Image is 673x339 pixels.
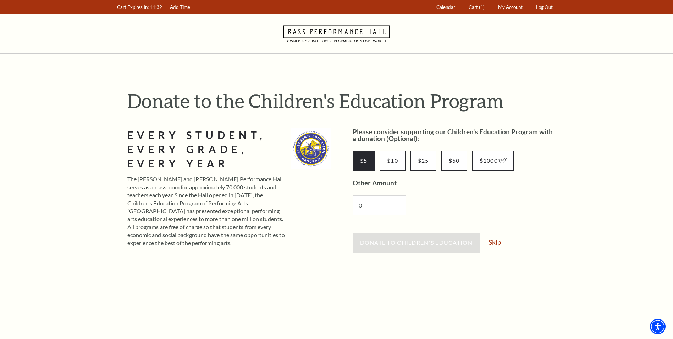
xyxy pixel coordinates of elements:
span: Donate to Children's Education [360,239,473,246]
h2: Every Student, Every Grade, Every Year [127,128,286,171]
a: Cart (1) [465,0,488,14]
button: Donate to Children's Education [353,233,480,253]
input: Other Amount [410,151,436,171]
a: Calendar [433,0,458,14]
a: Navigate to Bass Performance Hall homepage [283,14,390,53]
span: 11:32 [150,4,162,10]
input: Other Amount [441,151,467,171]
span: Cart [469,4,478,10]
a: My Account [495,0,526,14]
input: Number [353,195,406,215]
p: The [PERSON_NAME] and [PERSON_NAME] Performance Hall serves as a classroom for approximately 70,0... [127,175,286,247]
input: Other Amount [380,151,406,171]
label: Other Amount [353,179,397,187]
div: Accessibility Menu [650,319,666,334]
a: Skip [489,239,501,246]
input: Button [472,151,514,171]
span: Cart Expires In: [117,4,149,10]
input: Other Amount [353,151,375,171]
span: Calendar [436,4,455,10]
a: Log Out [533,0,556,14]
a: Add Time [166,0,193,14]
img: Every Student, Every Grade, [291,128,331,169]
span: My Account [498,4,523,10]
label: Please consider supporting our Children's Education Program with a donation (Optional): [353,128,553,142]
h1: Donate to the Children's Education Program [127,89,557,112]
span: (1) [479,4,485,10]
